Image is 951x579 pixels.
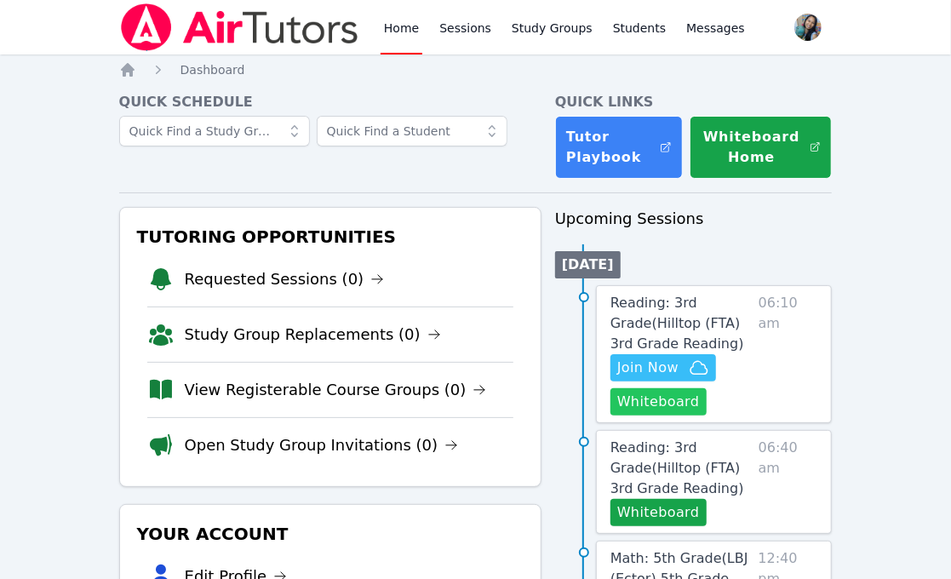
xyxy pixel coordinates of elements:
span: Reading: 3rd Grade ( Hilltop (FTA) 3rd Grade Reading ) [610,439,744,496]
a: View Registerable Course Groups (0) [185,378,487,402]
input: Quick Find a Student [317,116,507,146]
button: Whiteboard [610,388,707,416]
h4: Quick Schedule [119,92,541,112]
span: 06:40 am [759,438,818,526]
h3: Your Account [134,519,527,549]
input: Quick Find a Study Group [119,116,310,146]
h3: Tutoring Opportunities [134,221,527,252]
a: Reading: 3rd Grade(Hilltop (FTA) 3rd Grade Reading) [610,438,752,499]
a: Reading: 3rd Grade(Hilltop (FTA) 3rd Grade Reading) [610,293,752,354]
button: Whiteboard Home [690,116,833,179]
h4: Quick Links [555,92,833,112]
span: 06:10 am [759,293,818,416]
a: Dashboard [180,61,245,78]
span: Messages [686,20,745,37]
a: Requested Sessions (0) [185,267,385,291]
span: Dashboard [180,63,245,77]
h3: Upcoming Sessions [555,207,833,231]
nav: Breadcrumb [119,61,833,78]
img: Air Tutors [119,3,360,51]
li: [DATE] [555,251,621,278]
span: Reading: 3rd Grade ( Hilltop (FTA) 3rd Grade Reading ) [610,295,744,352]
a: Tutor Playbook [555,116,683,179]
span: Join Now [617,358,679,378]
button: Whiteboard [610,499,707,526]
a: Open Study Group Invitations (0) [185,433,459,457]
a: Study Group Replacements (0) [185,323,441,347]
button: Join Now [610,354,716,381]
